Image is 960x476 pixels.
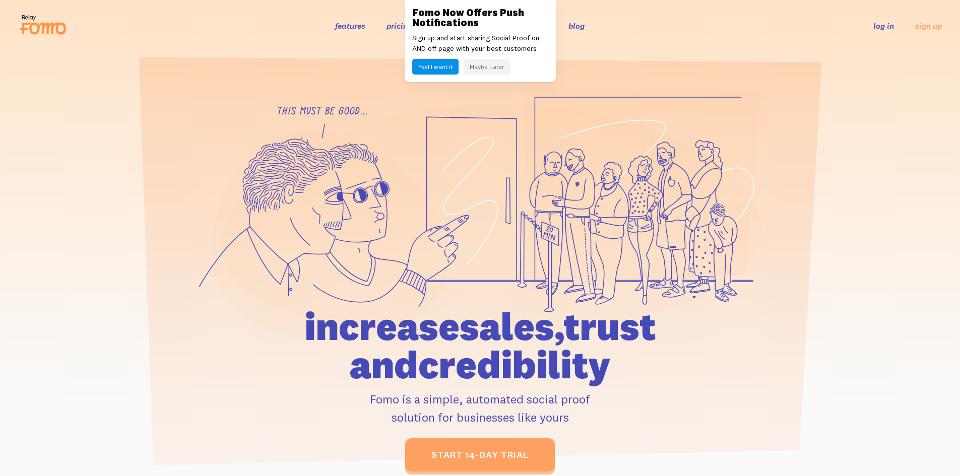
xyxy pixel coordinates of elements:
button: Maybe Later [464,59,510,75]
a: sign up [915,21,942,31]
h3: Fomo Now Offers Push Notifications [412,8,548,28]
a: blog [568,21,585,31]
h1: increase sales, trust and credibility [247,307,714,384]
a: features [335,21,365,31]
p: Fomo is a simple, automated social proof solution for businesses like yours [247,390,714,426]
a: log in [873,21,894,31]
p: Sign up and start sharing Social Proof on AND off page with your best customers [412,33,548,54]
a: pricing [387,21,412,31]
button: Yes! I want it [412,59,459,75]
a: start 14-day trial [405,438,555,471]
